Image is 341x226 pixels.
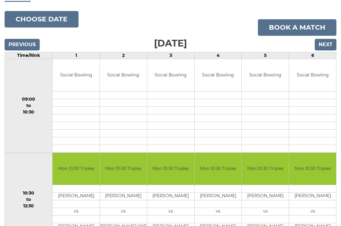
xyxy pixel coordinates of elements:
a: Book a match [258,19,336,36]
td: Mon 10.30 Triples [100,153,147,185]
td: Social Bowling [53,59,100,91]
td: vs [289,208,336,216]
button: Choose date [5,11,79,28]
td: Time/Rink [5,52,53,59]
td: 1 [53,52,100,59]
td: 3 [147,52,194,59]
td: [PERSON_NAME] [100,193,147,200]
td: vs [242,208,289,216]
td: Mon 10.30 Triples [147,153,194,185]
td: Mon 10.30 Triples [195,153,242,185]
td: [PERSON_NAME] [289,193,336,200]
input: Previous [5,39,40,50]
input: Next [315,39,336,50]
td: 5 [242,52,289,59]
td: Mon 10.30 Triples [289,153,336,185]
td: Social Bowling [195,59,242,91]
td: Mon 10.30 Triples [53,153,100,185]
td: Mon 10.30 Triples [242,153,289,185]
td: Social Bowling [242,59,289,91]
td: [PERSON_NAME] [195,193,242,200]
td: vs [53,208,100,216]
td: vs [100,208,147,216]
td: Social Bowling [100,59,147,91]
td: Social Bowling [147,59,194,91]
td: 2 [100,52,147,59]
td: 4 [194,52,242,59]
td: Social Bowling [289,59,336,91]
td: vs [195,208,242,216]
td: [PERSON_NAME] [242,193,289,200]
td: vs [147,208,194,216]
td: [PERSON_NAME] [53,193,100,200]
td: 6 [289,52,336,59]
td: [PERSON_NAME] [147,193,194,200]
td: 09:00 to 10:30 [5,59,53,153]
